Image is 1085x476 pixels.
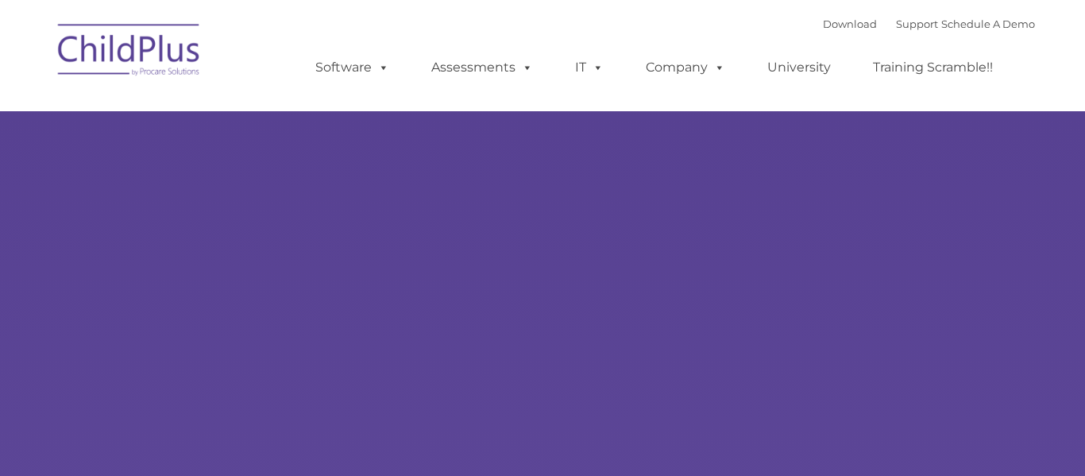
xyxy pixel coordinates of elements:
a: Training Scramble!! [857,52,1009,83]
a: Assessments [415,52,549,83]
img: ChildPlus by Procare Solutions [50,13,209,92]
a: Schedule A Demo [941,17,1035,30]
a: Download [823,17,877,30]
font: | [823,17,1035,30]
a: Support [896,17,938,30]
a: Software [299,52,405,83]
a: Company [630,52,741,83]
a: University [751,52,847,83]
a: IT [559,52,620,83]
